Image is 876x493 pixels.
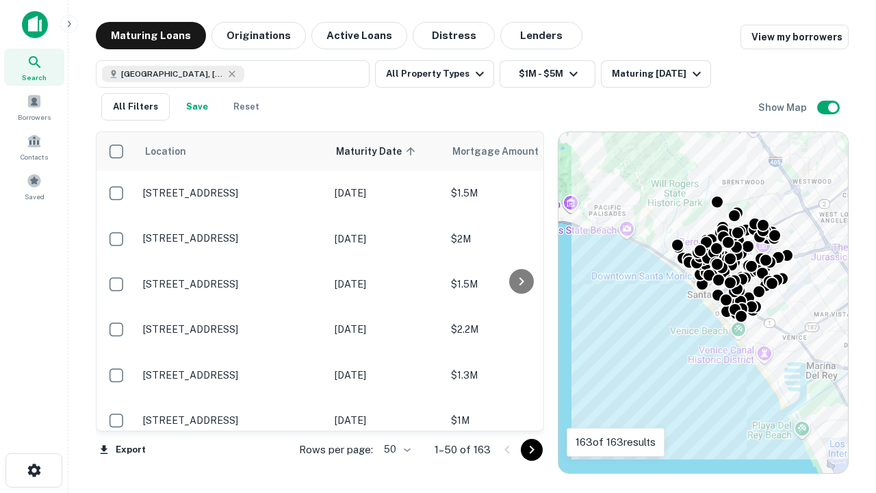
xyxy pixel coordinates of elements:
button: Reset [224,93,268,121]
button: [GEOGRAPHIC_DATA], [GEOGRAPHIC_DATA], [GEOGRAPHIC_DATA] [96,60,370,88]
th: Maturity Date [328,132,444,170]
p: 163 of 163 results [576,434,656,451]
img: capitalize-icon.png [22,11,48,38]
p: [DATE] [335,413,437,428]
p: [STREET_ADDRESS] [143,414,321,427]
p: [DATE] [335,186,437,201]
a: Contacts [4,128,64,165]
button: Maturing [DATE] [601,60,711,88]
th: Mortgage Amount [444,132,595,170]
iframe: Chat Widget [808,383,876,449]
p: $1M [451,413,588,428]
a: Saved [4,168,64,205]
button: Maturing Loans [96,22,206,49]
button: All Filters [101,93,170,121]
p: Rows per page: [299,442,373,458]
p: [STREET_ADDRESS] [143,369,321,381]
span: Search [22,72,47,83]
button: Active Loans [311,22,407,49]
p: [DATE] [335,231,437,246]
span: Saved [25,191,44,202]
button: Lenders [500,22,582,49]
button: Originations [211,22,306,49]
span: Mortgage Amount [452,143,556,160]
p: [STREET_ADDRESS] [143,278,321,290]
span: Borrowers [18,112,51,123]
button: Distress [413,22,495,49]
p: [STREET_ADDRESS] [143,232,321,244]
span: Location [144,143,186,160]
div: Maturing [DATE] [612,66,705,82]
p: [DATE] [335,322,437,337]
a: Search [4,49,64,86]
span: Maturity Date [336,143,420,160]
span: Contacts [21,151,48,162]
button: $1M - $5M [500,60,595,88]
div: 0 0 [558,132,848,473]
p: $2.2M [451,322,588,337]
span: [GEOGRAPHIC_DATA], [GEOGRAPHIC_DATA], [GEOGRAPHIC_DATA] [121,68,224,80]
div: 50 [378,440,413,459]
button: Save your search to get updates of matches that match your search criteria. [175,93,219,121]
h6: Show Map [758,100,809,115]
th: Location [136,132,328,170]
p: $1.5M [451,186,588,201]
p: [DATE] [335,277,437,292]
button: Export [96,440,149,460]
button: Go to next page [521,439,543,461]
p: [DATE] [335,368,437,383]
p: $1.5M [451,277,588,292]
p: [STREET_ADDRESS] [143,187,321,199]
a: Borrowers [4,88,64,125]
p: 1–50 of 163 [435,442,491,458]
a: View my borrowers [740,25,849,49]
p: $1.3M [451,368,588,383]
button: All Property Types [375,60,494,88]
p: $2M [451,231,588,246]
p: [STREET_ADDRESS] [143,323,321,336]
